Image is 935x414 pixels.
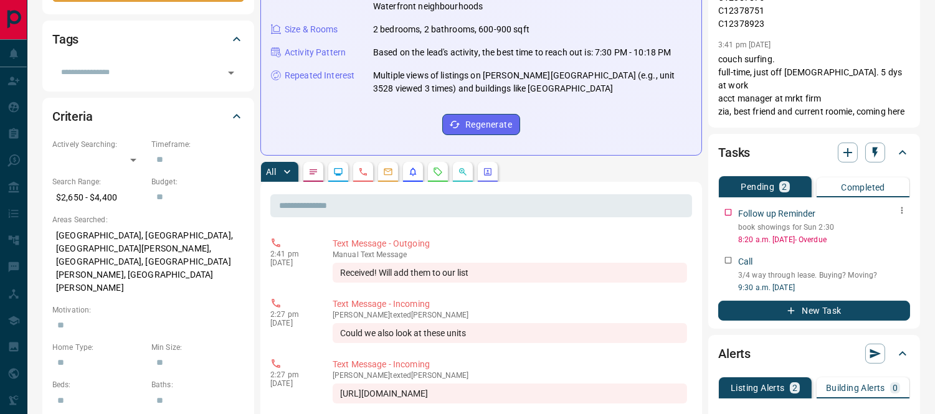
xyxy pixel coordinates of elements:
[151,176,244,187] p: Budget:
[270,250,314,258] p: 2:41 pm
[373,46,671,59] p: Based on the lead's activity, the best time to reach out is: 7:30 PM - 10:18 PM
[718,40,771,49] p: 3:41 pm [DATE]
[333,263,687,283] div: Received! Will add them to our list
[738,222,910,233] p: book showings for Sun 2:30
[52,24,244,54] div: Tags
[52,187,145,208] p: $2,650 - $4,400
[333,298,687,311] p: Text Message - Incoming
[373,69,691,95] p: Multiple views of listings on [PERSON_NAME][GEOGRAPHIC_DATA] (e.g., unit 3528 viewed 3 times) and...
[285,69,354,82] p: Repeated Interest
[792,383,797,392] p: 2
[718,53,910,184] p: couch surfing. full-time, just off [DEMOGRAPHIC_DATA]. 5 dys at work acct manager at mrkt firm zi...
[333,311,687,319] p: [PERSON_NAME] texted [PERSON_NAME]
[52,106,93,126] h2: Criteria
[731,383,785,392] p: Listing Alerts
[782,182,787,191] p: 2
[738,282,910,293] p: 9:30 a.m. [DATE]
[333,167,343,177] svg: Lead Browsing Activity
[333,358,687,371] p: Text Message - Incoming
[333,250,359,259] span: manual
[333,237,687,250] p: Text Message - Outgoing
[373,23,529,36] p: 2 bedrooms, 2 bathrooms, 600-900 sqft
[270,379,314,388] p: [DATE]
[893,383,898,392] p: 0
[738,234,910,245] p: 8:20 a.m. [DATE] - Overdue
[52,379,145,390] p: Beds:
[718,344,751,364] h2: Alerts
[52,29,78,49] h2: Tags
[333,323,687,343] div: Could we also look at these units
[270,319,314,327] p: [DATE]
[52,176,145,187] p: Search Range:
[741,182,774,191] p: Pending
[285,23,338,36] p: Size & Rooms
[52,139,145,150] p: Actively Searching:
[483,167,493,177] svg: Agent Actions
[52,225,244,298] p: [GEOGRAPHIC_DATA], [GEOGRAPHIC_DATA], [GEOGRAPHIC_DATA][PERSON_NAME], [GEOGRAPHIC_DATA], [GEOGRAP...
[738,207,815,220] p: Follow up Reminder
[222,64,240,82] button: Open
[151,139,244,150] p: Timeframe:
[738,255,753,268] p: Call
[718,143,750,162] h2: Tasks
[738,270,910,281] p: 3/4 way through lease. Buying? Moving?
[308,167,318,177] svg: Notes
[841,183,885,192] p: Completed
[151,342,244,353] p: Min Size:
[52,101,244,131] div: Criteria
[270,310,314,319] p: 2:27 pm
[52,304,244,316] p: Motivation:
[333,250,687,259] p: Text Message
[718,138,910,167] div: Tasks
[718,339,910,369] div: Alerts
[358,167,368,177] svg: Calls
[383,167,393,177] svg: Emails
[433,167,443,177] svg: Requests
[52,342,145,353] p: Home Type:
[270,258,314,267] p: [DATE]
[458,167,468,177] svg: Opportunities
[442,114,520,135] button: Regenerate
[151,379,244,390] p: Baths:
[826,383,885,392] p: Building Alerts
[408,167,418,177] svg: Listing Alerts
[333,383,687,403] div: [URL][DOMAIN_NAME]
[718,301,910,321] button: New Task
[266,167,276,176] p: All
[285,46,346,59] p: Activity Pattern
[333,371,687,380] p: [PERSON_NAME] texted [PERSON_NAME]
[270,370,314,379] p: 2:27 pm
[52,214,244,225] p: Areas Searched:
